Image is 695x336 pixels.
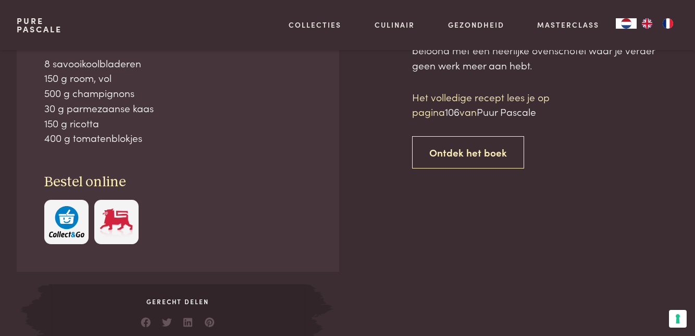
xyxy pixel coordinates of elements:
img: c308188babc36a3a401bcb5cb7e020f4d5ab42f7cacd8327e500463a43eeb86c.svg [49,206,84,238]
img: Delhaize [98,206,134,238]
a: Gezondheid [448,19,504,30]
div: 500 g champignons [44,86,312,101]
h3: Bestel online [44,173,312,191]
span: 106 [445,104,460,118]
div: 150 g room, vol [44,70,312,86]
div: 8 savooikoolbladeren [44,56,312,71]
div: 150 g ricotta [44,116,312,131]
span: Gerecht delen [49,297,307,306]
span: Puur Pascale [477,104,536,118]
a: Ontdek het boek [412,136,524,169]
div: Language [616,18,637,29]
div: 30 g parmezaanse kaas [44,101,312,116]
a: Masterclass [537,19,599,30]
aside: Language selected: Nederlands [616,18,678,29]
a: FR [657,18,678,29]
ul: Language list [637,18,678,29]
div: Dit recept vraagt wel wat voorbereiding, maar je wordt beloond met een heerlijke ovenschotel waar... [412,28,678,73]
a: Culinair [375,19,415,30]
button: Uw voorkeuren voor toestemming voor trackingtechnologieën [669,310,687,328]
p: Het volledige recept lees je op pagina van [412,90,589,119]
div: 400 g tomatenblokjes [44,130,312,146]
a: Collecties [289,19,341,30]
a: EN [637,18,657,29]
a: NL [616,18,637,29]
a: PurePascale [17,17,62,33]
